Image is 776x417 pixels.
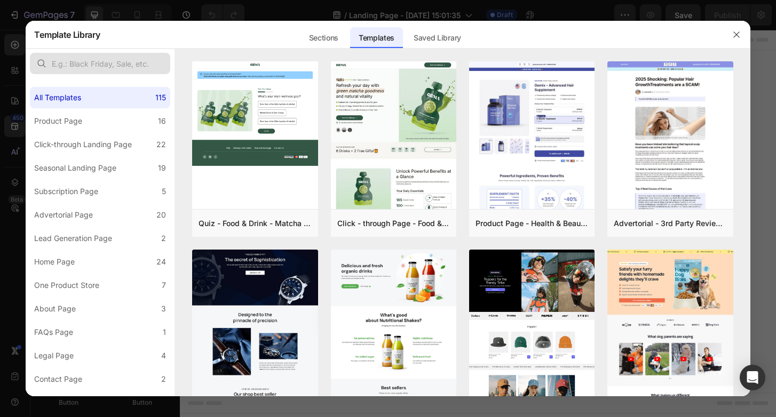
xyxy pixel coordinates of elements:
button: Add sections [243,232,316,253]
div: Start with Sections from sidebar [256,211,385,223]
div: Templates [350,27,403,49]
div: Click - through Page - Food & Drink - Matcha Glow Shot [337,217,450,230]
div: Product Page - Health & Beauty - Hair Supplement [476,217,588,230]
div: Click-through Landing Page [34,138,132,151]
div: About Page [34,302,76,315]
div: Quiz - Food & Drink - Matcha Glow Shot [199,217,311,230]
div: 19 [158,162,166,174]
div: Saved Library [405,27,470,49]
div: Contact Page [34,373,82,386]
div: Legal Page [34,349,74,362]
div: 7 [162,279,166,292]
img: quiz-1.png [192,61,318,165]
div: 16 [158,115,166,127]
div: Advertorial - 3rd Party Review - The Before Image - Hair Supplement [614,217,726,230]
div: 22 [156,138,166,151]
button: Add elements [322,232,398,253]
div: One Product Store [34,279,99,292]
div: 115 [155,91,166,104]
div: 1 [163,326,166,339]
div: All Templates [34,91,81,104]
div: 2 [161,373,166,386]
div: 24 [156,255,166,268]
div: Product Page [34,115,82,127]
div: Subscription Page [34,185,98,198]
div: Home Page [34,255,75,268]
h2: Template Library [34,21,100,49]
div: Start with Generating from URL or image [249,292,392,300]
div: 4 [161,349,166,362]
div: 2 [161,232,166,245]
div: Advertorial Page [34,208,93,221]
input: E.g.: Black Friday, Sale, etc. [30,53,170,74]
div: 5 [162,185,166,198]
div: 3 [161,302,166,315]
div: Open Intercom Messenger [740,365,765,390]
div: Sections [300,27,347,49]
div: FAQs Page [34,326,73,339]
div: Seasonal Landing Page [34,162,116,174]
div: 20 [156,208,166,221]
div: Lead Generation Page [34,232,112,245]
